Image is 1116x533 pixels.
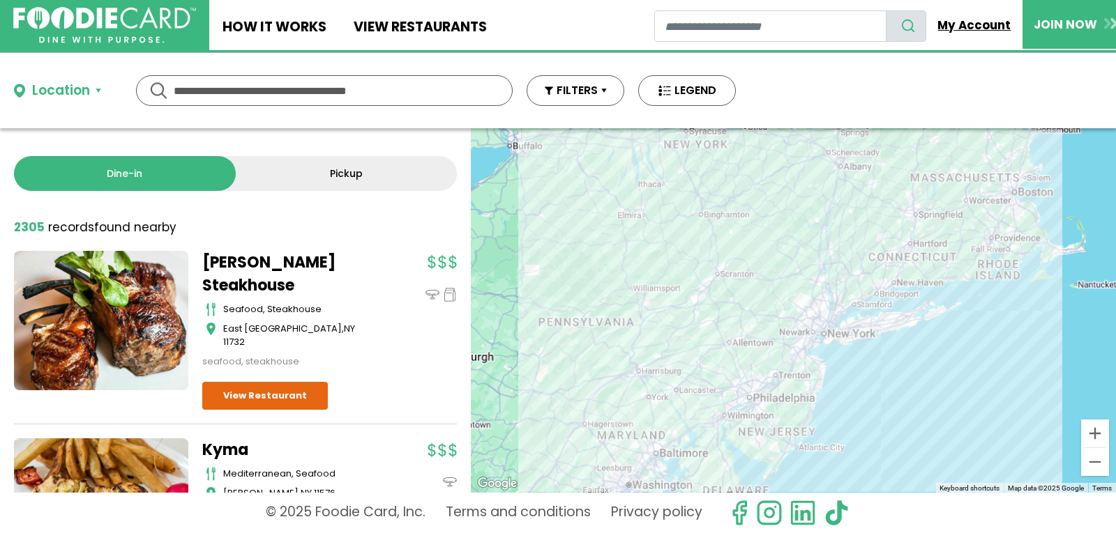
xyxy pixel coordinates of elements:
[474,474,520,493] img: Google
[223,322,377,349] div: ,
[32,81,90,101] div: Location
[223,322,342,335] span: East [GEOGRAPHIC_DATA]
[474,474,520,493] a: Open this area in Google Maps (opens a new window)
[266,500,425,526] p: © 2025 Foodie Card, Inc.
[301,486,312,500] span: NY
[654,10,887,42] input: restaurant search
[940,484,1000,493] button: Keyboard shortcuts
[223,335,245,348] span: 11732
[314,486,335,500] span: 11576
[223,467,377,481] div: mediterranean, seafood
[1081,448,1109,476] button: Zoom out
[14,219,45,235] strong: 2305
[236,156,458,191] a: Pickup
[1008,484,1084,492] span: Map data ©2025 Google
[48,219,94,235] span: records
[223,486,377,500] div: ,
[443,475,457,489] img: dinein_icon.svg
[823,500,850,526] img: tiktok.svg
[14,156,236,191] a: Dine-in
[14,81,101,101] button: Location
[446,500,591,526] a: Terms and conditions
[202,382,328,410] a: View Restaurant
[206,486,216,500] img: map_icon.svg
[202,355,377,369] div: seafood, steakhouse
[790,500,816,526] img: linkedin.svg
[1081,419,1109,447] button: Zoom in
[527,75,624,106] button: FILTERS
[206,467,216,481] img: cutlery_icon.svg
[611,500,702,526] a: Privacy policy
[926,10,1023,40] a: My Account
[638,75,736,106] button: LEGEND
[443,288,457,302] img: pickup_icon.svg
[206,322,216,336] img: map_icon.svg
[726,500,753,526] svg: check us out on facebook
[1092,484,1112,492] a: Terms
[202,251,377,297] a: [PERSON_NAME] Steakhouse
[202,438,377,461] a: Kyma
[14,219,176,237] div: found nearby
[206,302,216,316] img: cutlery_icon.svg
[13,7,196,44] img: FoodieCard; Eat, Drink, Save, Donate
[886,10,926,42] button: search
[223,486,299,500] span: [PERSON_NAME]
[425,288,439,302] img: dinein_icon.svg
[223,302,377,316] div: seafood, steakhouse
[344,322,355,335] span: NY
